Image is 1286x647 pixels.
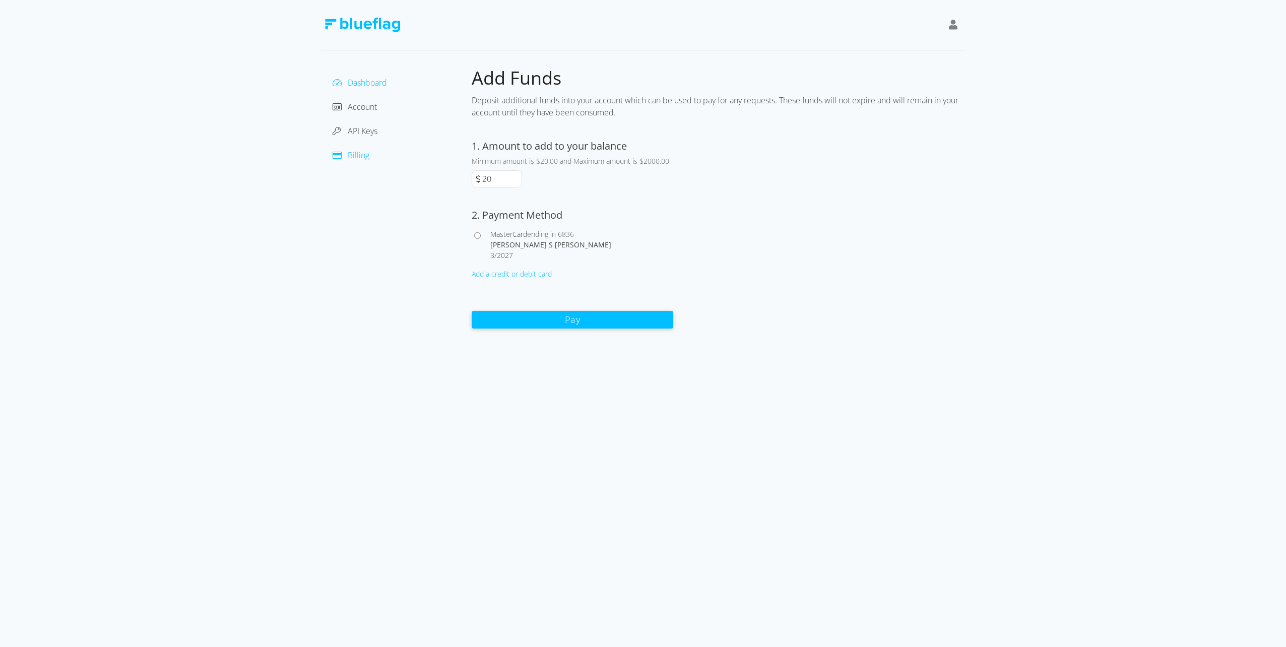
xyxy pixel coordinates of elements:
span: 2027 [497,250,513,260]
img: Blue Flag Logo [325,18,400,32]
a: Account [333,101,377,112]
span: Account [348,101,377,112]
span: Billing [348,150,369,161]
label: 1. Amount to add to your balance [472,139,627,153]
div: [PERSON_NAME] S [PERSON_NAME] [490,239,673,250]
a: Dashboard [333,77,387,88]
span: MasterCard [490,229,527,239]
label: 2. Payment Method [472,208,562,222]
a: Billing [333,150,369,161]
div: Minimum amount is $20.00 and Maximum amount is $2000.00 [472,156,673,166]
span: / [494,250,497,260]
span: 3 [490,250,494,260]
span: Dashboard [348,77,387,88]
button: Pay [472,311,673,329]
div: Deposit additional funds into your account which can be used to pay for any requests. These funds... [472,90,966,122]
span: API Keys [348,125,377,137]
div: Add a credit or debit card [472,269,673,279]
span: ending in 6836 [527,229,574,239]
span: Add Funds [472,66,561,90]
a: API Keys [333,125,377,137]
